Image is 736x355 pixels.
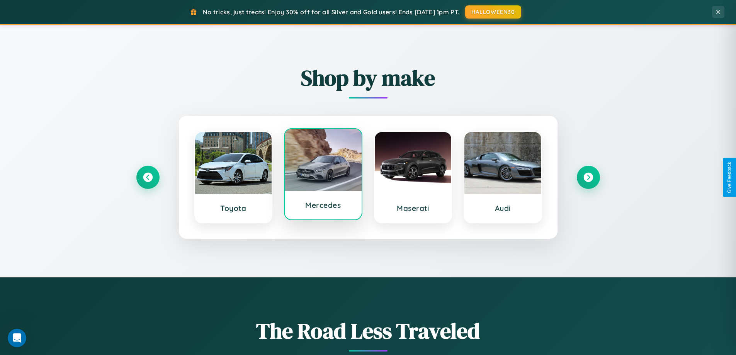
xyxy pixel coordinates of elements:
[382,204,444,213] h3: Maserati
[472,204,534,213] h3: Audi
[292,200,354,210] h3: Mercedes
[727,162,732,193] div: Give Feedback
[203,204,264,213] h3: Toyota
[8,329,26,347] iframe: Intercom live chat
[136,316,600,346] h1: The Road Less Traveled
[465,5,521,19] button: HALLOWEEN30
[136,63,600,93] h2: Shop by make
[203,8,459,16] span: No tricks, just treats! Enjoy 30% off for all Silver and Gold users! Ends [DATE] 1pm PT.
